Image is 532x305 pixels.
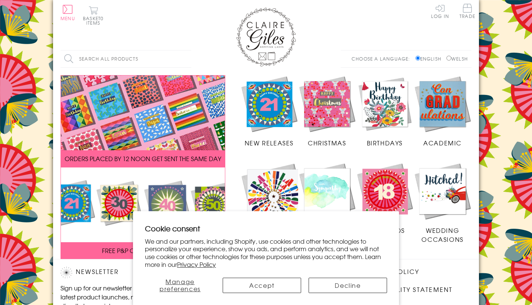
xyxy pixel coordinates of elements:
input: Search all products [61,50,191,67]
span: Academic [423,138,462,147]
input: Welsh [446,56,451,61]
input: English [415,56,420,61]
a: New Releases [240,75,298,148]
a: Accessibility Statement [360,285,453,295]
img: Claire Giles Greetings Cards [236,7,296,67]
button: Accept [223,278,301,293]
span: Christmas [308,138,346,147]
a: Congratulations [240,162,307,244]
a: Birthdays [356,75,414,148]
a: Log In [431,4,449,18]
label: Welsh [446,55,468,62]
a: Wedding Occasions [414,162,471,244]
span: Trade [460,4,475,18]
input: Search [184,50,191,67]
span: FREE P&P ON ALL UK ORDERS [102,246,184,255]
a: Privacy Policy [177,260,216,269]
a: Age Cards [356,162,414,235]
button: Manage preferences [145,278,215,293]
a: Trade [460,4,475,20]
h2: Newsletter [61,267,188,278]
h2: Cookie consent [145,223,387,234]
button: Menu [61,5,75,21]
button: Basket0 items [83,6,103,25]
p: We and our partners, including Shopify, use cookies and other technologies to personalize your ex... [145,237,387,268]
span: Menu [61,15,75,22]
button: Decline [309,278,387,293]
span: New Releases [245,138,294,147]
label: English [415,55,445,62]
a: Christmas [298,75,356,148]
span: Manage preferences [160,277,201,293]
span: 0 items [86,15,103,26]
span: Birthdays [367,138,403,147]
a: Sympathy [298,162,356,235]
span: Wedding Occasions [421,226,463,244]
span: ORDERS PLACED BY 12 NOON GET SENT THE SAME DAY [65,154,221,163]
a: Academic [414,75,471,148]
p: Choose a language: [352,55,414,62]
